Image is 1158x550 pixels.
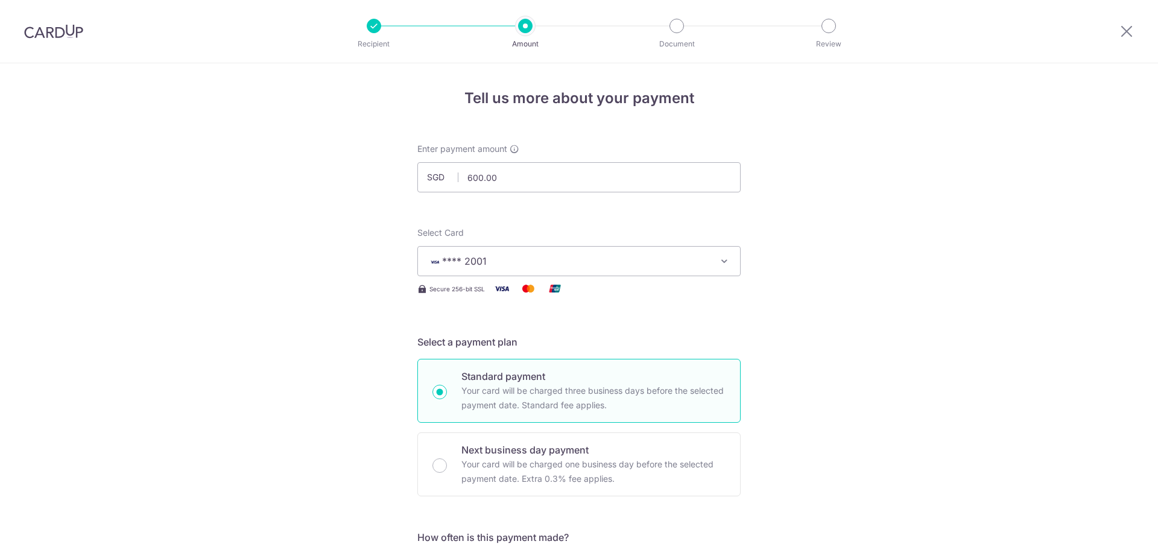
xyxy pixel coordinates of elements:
[784,38,873,50] p: Review
[329,38,419,50] p: Recipient
[461,443,726,457] p: Next business day payment
[417,530,741,545] h5: How often is this payment made?
[481,38,570,50] p: Amount
[461,457,726,486] p: Your card will be charged one business day before the selected payment date. Extra 0.3% fee applies.
[417,87,741,109] h4: Tell us more about your payment
[632,38,721,50] p: Document
[427,171,458,183] span: SGD
[417,227,464,238] span: translation missing: en.payables.payment_networks.credit_card.summary.labels.select_card
[461,384,726,413] p: Your card will be charged three business days before the selected payment date. Standard fee appl...
[417,335,741,349] h5: Select a payment plan
[24,24,83,39] img: CardUp
[461,369,726,384] p: Standard payment
[417,143,507,155] span: Enter payment amount
[429,284,485,294] span: Secure 256-bit SSL
[543,281,567,296] img: Union Pay
[490,281,514,296] img: Visa
[417,162,741,192] input: 0.00
[516,281,540,296] img: Mastercard
[428,258,442,266] img: VISA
